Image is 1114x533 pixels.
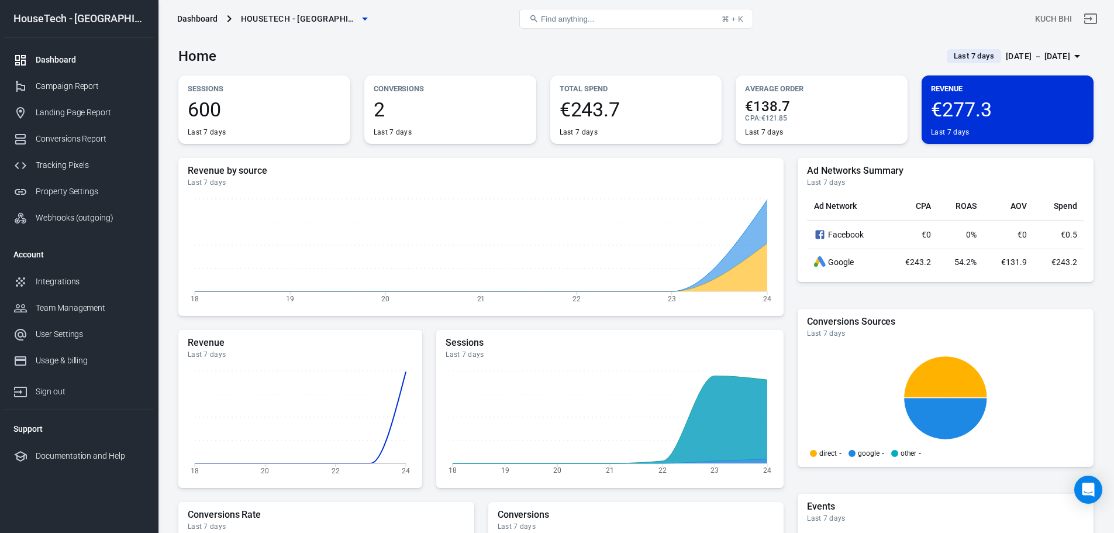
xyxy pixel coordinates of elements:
div: Integrations [36,276,144,288]
div: Google Ads [814,256,826,268]
h5: Sessions [446,337,774,349]
span: €243.2 [1051,257,1077,267]
span: €131.9 [1001,257,1027,267]
a: Dashboard [4,47,154,73]
span: 2 [374,99,527,119]
span: - [919,450,921,457]
tspan: 20 [381,294,389,302]
div: Last 7 days [498,522,775,531]
div: Tracking Pixels [36,159,144,171]
div: Last 7 days [807,329,1084,338]
a: Usage & billing [4,348,154,374]
p: direct [819,450,837,457]
tspan: 24 [763,466,771,474]
div: Campaign Report [36,80,144,92]
th: Ad Network [807,192,888,221]
div: Property Settings [36,185,144,198]
tspan: 21 [477,294,485,302]
div: Documentation and Help [36,450,144,462]
tspan: 19 [501,466,509,474]
h5: Conversions Sources [807,316,1084,328]
tspan: 22 [658,466,667,474]
div: ⌘ + K [722,15,743,23]
th: Spend [1034,192,1084,221]
a: User Settings [4,321,154,348]
span: 54.2% [954,257,977,267]
a: Team Management [4,295,154,321]
div: [DATE] － [DATE] [1006,49,1070,64]
tspan: 24 [402,466,410,474]
div: Facebook [814,228,881,242]
div: Last 7 days [374,128,412,137]
div: Webhooks (outgoing) [36,212,144,224]
a: Integrations [4,269,154,295]
tspan: 18 [449,466,457,474]
p: Sessions [188,82,341,95]
th: CPA [888,192,938,221]
span: Last 7 days [949,50,999,62]
h5: Conversions Rate [188,509,465,521]
a: Campaign Report [4,73,154,99]
div: Sign out [36,386,144,398]
span: HouseTech - UK [241,12,358,26]
span: €277.3 [931,99,1084,119]
div: Last 7 days [188,178,774,187]
li: Account [4,240,154,269]
tspan: 20 [554,466,562,474]
tspan: 23 [711,466,719,474]
p: Conversions [374,82,527,95]
tspan: 20 [261,466,269,474]
th: AOV [984,192,1034,221]
tspan: 18 [191,294,199,302]
tspan: 22 [332,466,340,474]
a: Tracking Pixels [4,152,154,178]
div: Last 7 days [188,128,226,137]
h5: Revenue by source [188,165,774,177]
div: Last 7 days [745,128,783,137]
a: Landing Page Report [4,99,154,126]
div: Google [814,256,881,268]
h3: Home [178,48,216,64]
div: Open Intercom Messenger [1074,476,1102,504]
p: other [901,450,917,457]
div: Conversions Report [36,133,144,145]
tspan: 21 [606,466,614,474]
tspan: 23 [668,294,676,302]
div: Last 7 days [446,350,774,359]
h5: Conversions [498,509,775,521]
a: Conversions Report [4,126,154,152]
div: Account id: fwZaDOHT [1035,13,1072,25]
a: Sign out [4,374,154,405]
span: 0% [966,230,977,239]
span: 600 [188,99,341,119]
li: Support [4,415,154,443]
span: €0.5 [1061,230,1077,239]
p: google [858,450,880,457]
span: €243.7 [560,99,713,119]
span: - [882,450,884,457]
a: Property Settings [4,178,154,205]
tspan: 24 [763,294,771,302]
div: Last 7 days [560,128,598,137]
span: €121.85 [761,114,788,122]
span: Find anything... [541,15,594,23]
div: Last 7 days [807,514,1084,523]
span: CPA : [745,114,761,122]
tspan: 18 [191,466,199,474]
div: Last 7 days [931,128,969,137]
p: Total Spend [560,82,713,95]
button: HouseTech - [GEOGRAPHIC_DATA] [236,8,372,30]
th: ROAS [938,192,984,221]
div: Usage & billing [36,355,144,367]
p: Average Order [745,82,898,95]
p: Revenue [931,82,1084,95]
h5: Ad Networks Summary [807,165,1084,177]
span: €138.7 [745,99,898,114]
div: Landing Page Report [36,106,144,119]
div: Last 7 days [188,522,465,531]
div: Dashboard [36,54,144,66]
span: €0 [1018,230,1027,239]
button: Last 7 days[DATE] － [DATE] [937,47,1094,66]
a: Sign out [1077,5,1105,33]
span: €243.2 [905,257,931,267]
